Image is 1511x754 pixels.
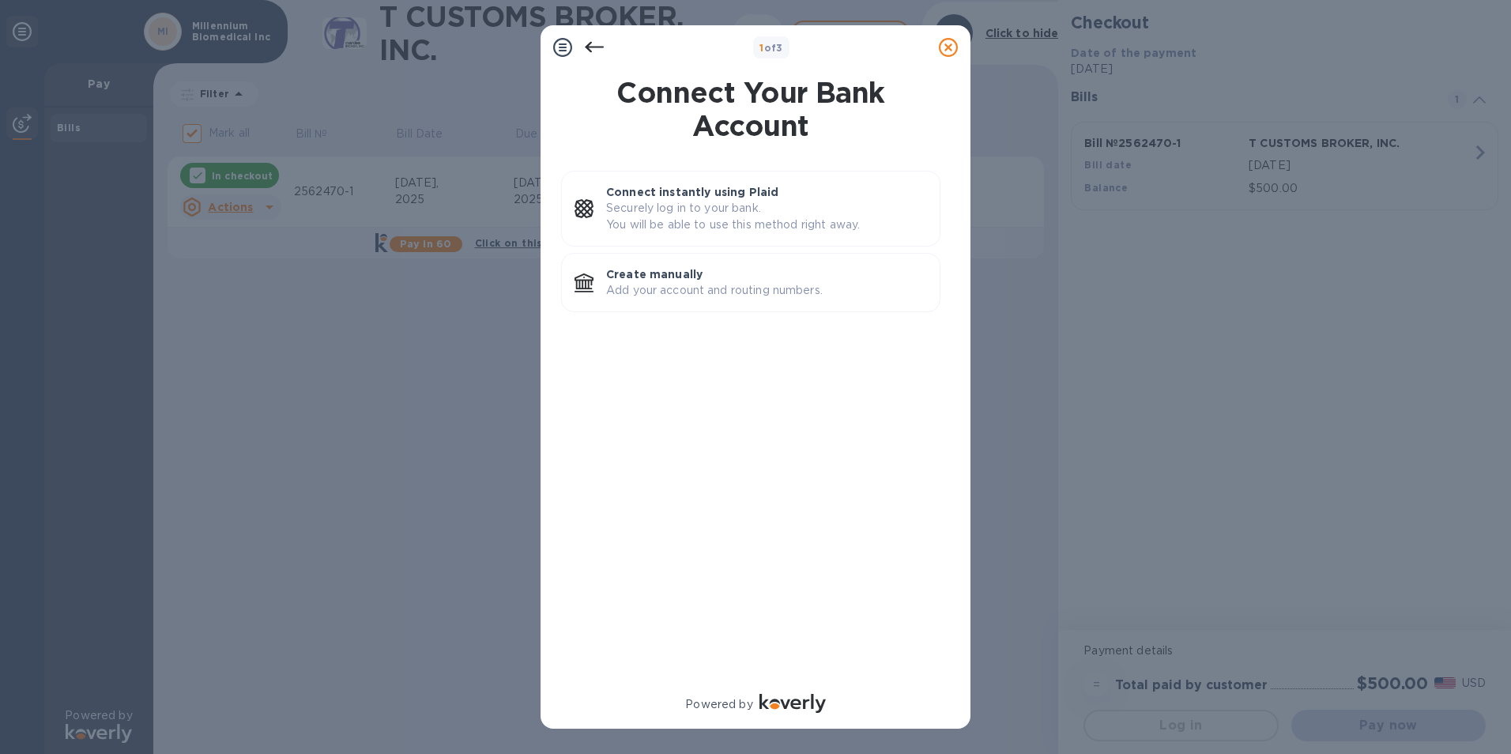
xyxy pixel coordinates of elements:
[685,696,752,713] p: Powered by
[759,42,783,54] b: of 3
[606,282,927,299] p: Add your account and routing numbers.
[606,200,927,233] p: Securely log in to your bank. You will be able to use this method right away.
[759,42,763,54] span: 1
[555,76,947,142] h1: Connect Your Bank Account
[606,266,927,282] p: Create manually
[606,184,927,200] p: Connect instantly using Plaid
[759,694,826,713] img: Logo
